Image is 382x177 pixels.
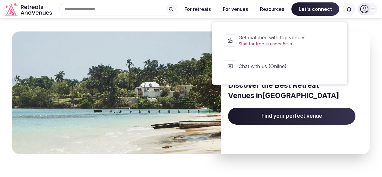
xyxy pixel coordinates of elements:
a: Visit the homepage [5,2,53,16]
span: Get matched with top venues [239,34,329,41]
a: Find your perfect venue [228,108,355,125]
button: For retreats [180,2,216,16]
span: Chat with us (Online) [239,63,329,70]
button: For venues [218,2,253,16]
button: Chat with us (Online) [218,54,341,78]
svg: Retreats and Venues company logo [5,2,53,16]
h3: Discover the Best Retreat Venues in [GEOGRAPHIC_DATA] [228,80,355,100]
a: Get matched with top venuesStart for free in under 5min [218,28,341,53]
button: Resources [255,2,289,16]
span: Start for free in under 5min [239,41,329,47]
img: Banner image for Jamaica representative of the country [12,31,221,154]
span: Let's connect [291,2,339,16]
